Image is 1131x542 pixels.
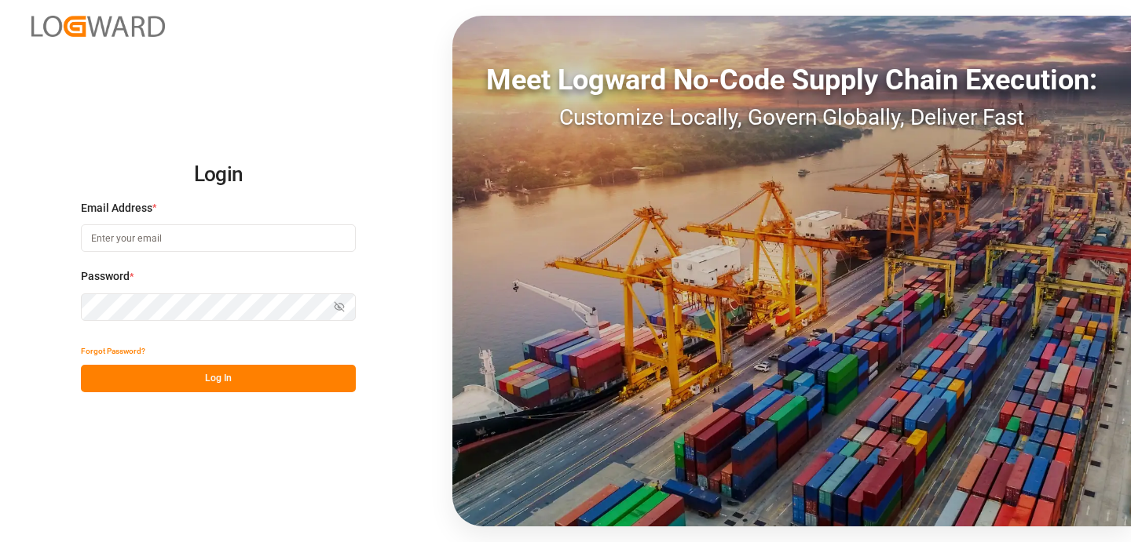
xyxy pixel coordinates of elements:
[81,224,356,252] input: Enter your email
[81,365,356,392] button: Log In
[452,101,1131,134] div: Customize Locally, Govern Globally, Deliver Fast
[81,268,130,285] span: Password
[81,337,145,365] button: Forgot Password?
[31,16,165,37] img: Logward_new_orange.png
[81,200,152,216] span: Email Address
[81,150,356,200] h2: Login
[452,59,1131,101] div: Meet Logward No-Code Supply Chain Execution:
